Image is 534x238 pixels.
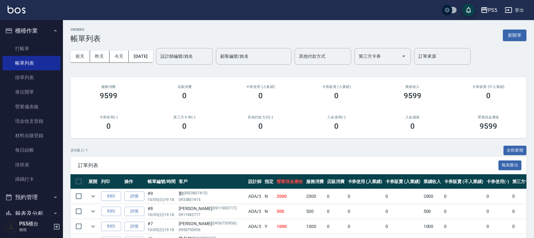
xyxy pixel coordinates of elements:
[5,220,18,233] img: Person
[70,28,101,32] h2: ORDERS
[154,115,215,119] h2: 第三方卡券(-)
[100,91,117,100] h3: 9599
[384,219,422,234] td: 0
[275,174,305,189] th: 營業現金應收
[503,30,526,41] button: 新開單
[247,174,263,189] th: 設計師
[503,32,526,38] a: 新開單
[458,85,519,89] h2: 卡券販賣 (不入業績)
[306,115,367,119] h2: 入金使用(-)
[275,204,305,219] td: 500
[70,148,88,153] p: 共 9 筆, 1 / 1
[502,4,526,16] button: 登出
[101,222,121,231] button: 列印
[124,192,144,201] a: 詳情
[478,4,500,17] button: PS5
[399,51,409,61] button: Open
[422,174,443,189] th: 業績收入
[3,85,60,99] a: 座位開單
[70,51,90,62] button: 前天
[177,174,247,189] th: 客戶
[8,6,25,14] img: Logo
[485,174,511,189] th: 卡券使用(-)
[123,174,146,189] th: 操作
[422,219,443,234] td: 1000
[78,85,139,89] h3: 服務消費
[3,158,60,172] a: 排班表
[154,85,215,89] h2: 店販消費
[275,189,305,204] td: 2000
[258,122,263,131] h3: 0
[485,219,511,234] td: 0
[179,197,245,203] p: 0933807415
[346,189,384,204] td: 0
[334,91,339,100] h3: 0
[503,146,527,155] button: 全部展開
[182,122,187,131] h3: 0
[146,174,177,189] th: 帳單編號/時間
[3,70,60,85] a: 掛單列表
[179,212,245,218] p: 0911983717
[230,85,291,89] h2: 卡券使用 (入業績)
[179,227,245,233] p: 0956750956
[88,192,98,201] button: expand row
[230,115,291,119] h2: 其他付款方式(-)
[305,204,325,219] td: 500
[442,189,485,204] td: 0
[442,219,485,234] td: 0
[106,122,111,131] h3: 0
[3,56,60,70] a: 帳單列表
[458,115,519,119] h2: 營業現金應收
[346,204,384,219] td: 0
[70,34,101,43] h3: 帳單列表
[346,219,384,234] td: 0
[488,6,497,14] div: PS5
[19,221,51,227] h5: PS5櫃台
[3,143,60,157] a: 每日結帳
[212,205,237,212] p: (0911983717)
[183,190,208,197] p: (0933807415)
[334,122,339,131] h3: 0
[148,197,176,203] p: 10/05 (日) 19:18
[382,85,443,89] h2: 業績收入
[179,190,245,197] div: 劉
[404,91,421,100] h3: 9599
[146,189,177,204] td: #9
[182,91,187,100] h3: 0
[78,162,498,169] span: 訂單列表
[384,189,422,204] td: 0
[110,51,129,62] button: 今天
[179,220,245,227] div: [PERSON_NAME]
[305,174,325,189] th: 服務消費
[129,51,153,62] button: [DATE]
[382,115,443,119] h2: 入金儲值
[3,189,60,205] button: 預約管理
[263,189,275,204] td: N
[101,207,121,216] button: 列印
[3,128,60,143] a: 材料自購登錄
[3,41,60,56] a: 打帳單
[88,222,98,231] button: expand row
[3,114,60,128] a: 現金收支登錄
[124,222,144,231] a: 詳情
[498,160,522,170] button: 報表匯出
[3,23,60,39] button: 櫃檯作業
[148,212,176,218] p: 10/05 (日) 19:18
[90,51,110,62] button: 昨天
[498,162,522,168] a: 報表匯出
[485,189,511,204] td: 0
[212,220,237,227] p: (0956750956)
[263,204,275,219] td: N
[263,219,275,234] td: Y
[422,189,443,204] td: 2000
[384,204,422,219] td: 0
[101,192,121,201] button: 列印
[305,219,325,234] td: 1000
[275,219,305,234] td: 1000
[19,227,51,233] p: 櫃檯
[480,122,497,131] h3: 9599
[442,204,485,219] td: 0
[3,100,60,114] a: 營業儀表板
[247,219,263,234] td: ADA /3
[247,204,263,219] td: ADA /3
